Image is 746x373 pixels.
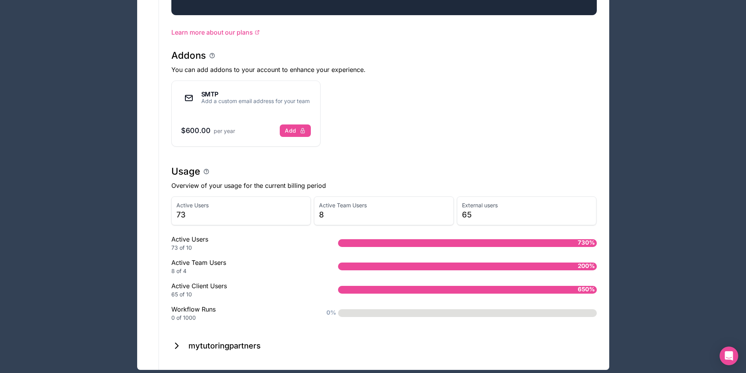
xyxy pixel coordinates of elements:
[576,236,597,249] span: 730%
[720,347,738,365] div: Open Intercom Messenger
[462,201,592,209] span: External users
[576,283,597,296] span: 650%
[462,209,592,220] span: 65
[171,291,313,298] div: 65 of 10
[171,281,313,298] div: Active Client Users
[188,340,261,351] h2: mytutoringpartners
[171,314,313,322] div: 0 of 1000
[324,306,338,319] span: 0%
[171,181,597,190] p: Overview of your usage for the current billing period
[176,209,306,220] span: 73
[201,91,310,97] div: SMTP
[576,260,597,273] span: 200%
[171,49,206,62] h1: Addons
[171,235,313,252] div: Active Users
[171,305,313,322] div: Workflow Runs
[171,28,597,37] a: Learn more about our plans
[171,165,200,178] h1: Usage
[181,126,211,135] span: $600.00
[201,97,310,105] div: Add a custom email address for your team
[285,127,305,134] div: Add
[171,28,253,37] span: Learn more about our plans
[171,258,313,275] div: Active Team Users
[214,128,235,134] span: per year
[176,201,306,209] span: Active Users
[171,267,313,275] div: 8 of 4
[171,244,313,252] div: 73 of 10
[319,201,449,209] span: Active Team Users
[280,124,310,137] button: Add
[171,65,597,74] p: You can add addons to your account to enhance your experience.
[319,209,449,220] span: 8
